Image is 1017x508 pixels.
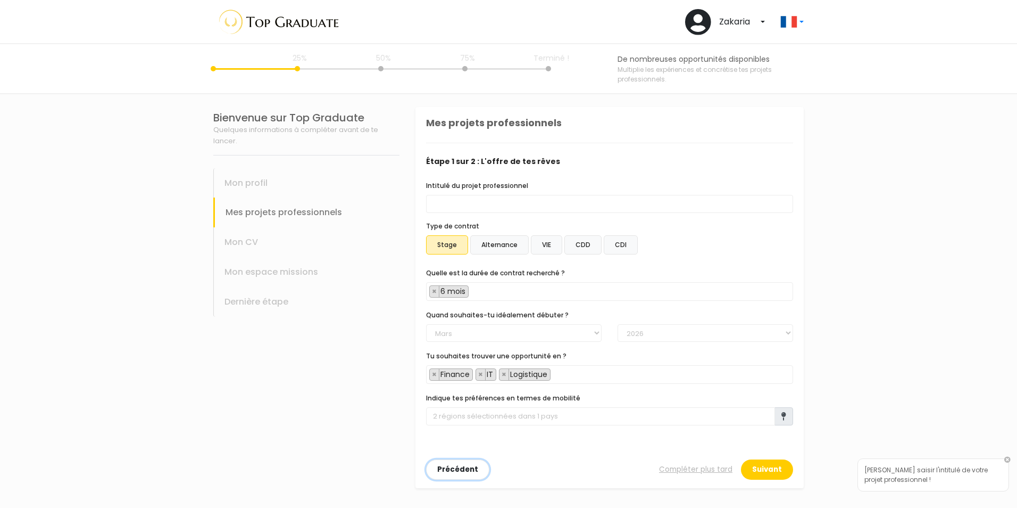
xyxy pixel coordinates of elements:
button: Précédent [426,460,489,480]
label: Tu souhaites trouver une opportunité en ? [426,351,566,361]
span: De nombreuses opportunités disponibles [618,54,804,65]
label: CDI [604,235,638,255]
button: Suivant [741,460,793,480]
button: Zakaria [678,5,772,39]
span: Étape 1 sur 2 : L'offre de tes rêves [426,156,793,167]
span: 6 mois [439,286,468,297]
div: Mes projets professionnels [213,198,399,227]
span: 25% [281,53,319,69]
span: Quelques informations à compléter avant de te lancer. [213,125,378,146]
span: × [478,369,483,380]
span: Multiplie les expériences et concrétise tes projets professionnels. [618,65,804,84]
img: Top Graduate [213,4,340,39]
div: [PERSON_NAME] saisir l'intitulé de votre projet professionnel ! [857,458,1009,491]
label: Quelle est la durée de contrat recherché ? [426,268,565,278]
label: Intitulé du projet professionnel [426,181,528,191]
span: Finance [439,369,472,380]
span: Logistique [509,369,550,380]
label: Alternance [470,235,529,255]
label: Stage [426,235,468,255]
div: Dernière étape [213,287,399,317]
span: 75% [449,53,486,69]
label: Indique tes préférences en termes de mobilité [426,394,580,403]
button: Remove item [430,369,439,380]
li: Finance [429,368,473,381]
div: Mon espace missions [213,257,399,287]
button: Remove item [499,369,509,380]
span: × [432,369,437,380]
h1: Bienvenue sur Top Graduate [213,111,399,124]
label: VIE [531,235,562,255]
li: Logistique [499,368,551,381]
li: 6 mois [429,285,469,298]
button: Remove item [430,286,439,297]
label: CDD [564,235,602,255]
span: Terminé ! [532,53,570,69]
label: Type de contrat [426,222,793,231]
button: Remove item [476,369,486,380]
a: Compléter plus tard [659,464,732,475]
div: Mon profil [213,168,399,198]
li: IT [476,368,496,381]
span: IT [486,369,496,380]
span: Zakaria [719,15,750,28]
div: Mon CV [213,227,399,257]
div: Mes projets professionnels [426,116,793,143]
span: × [432,286,437,297]
span: 50% [365,53,402,69]
span: × [502,369,506,380]
label: Quand souhaites-tu idéalement débuter ? [426,310,569,320]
